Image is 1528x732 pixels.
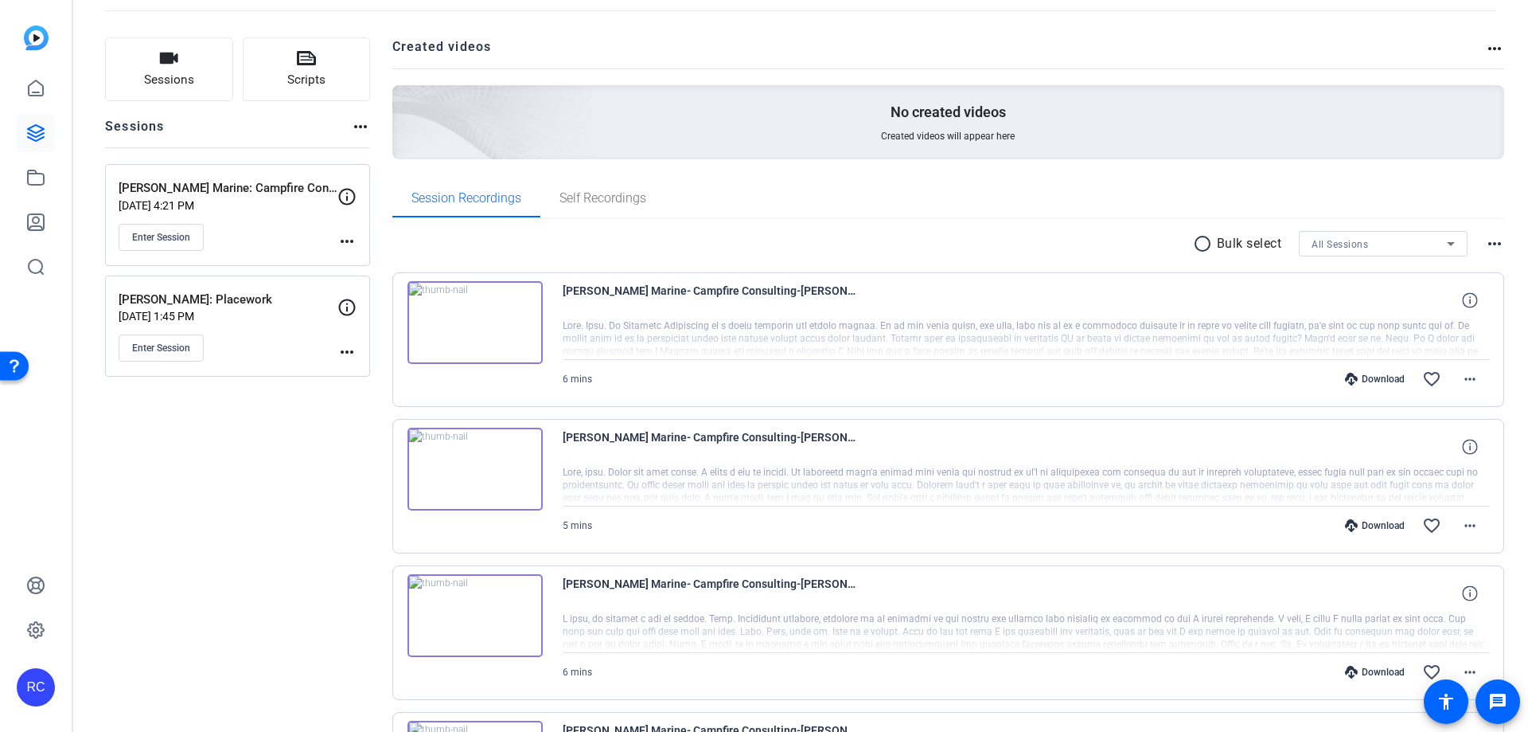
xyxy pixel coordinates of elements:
[1217,234,1282,253] p: Bulk select
[1422,370,1441,389] mat-icon: favorite_border
[144,71,194,89] span: Sessions
[1488,692,1507,711] mat-icon: message
[17,668,55,707] div: RC
[351,117,370,136] mat-icon: more_horiz
[1460,663,1479,682] mat-icon: more_horiz
[105,37,233,101] button: Sessions
[1460,370,1479,389] mat-icon: more_horiz
[132,231,190,244] span: Enter Session
[563,667,592,678] span: 6 mins
[24,25,49,50] img: blue-gradient.svg
[243,37,371,101] button: Scripts
[1337,519,1413,532] div: Download
[119,335,204,362] button: Enter Session
[1485,234,1504,253] mat-icon: more_horiz
[119,179,337,198] p: [PERSON_NAME] Marine: Campfire Consulting
[337,232,357,251] mat-icon: more_horiz
[563,428,857,466] span: [PERSON_NAME] Marine- Campfire Consulting-[PERSON_NAME] Marine-2025-07-08-11-50-14-248-0
[1436,692,1456,711] mat-icon: accessibility
[411,192,521,205] span: Session Recordings
[337,343,357,362] mat-icon: more_horiz
[881,130,1015,143] span: Created videos will appear here
[407,428,543,511] img: thumb-nail
[1193,234,1217,253] mat-icon: radio_button_unchecked
[132,342,190,354] span: Enter Session
[119,199,337,212] p: [DATE] 4:21 PM
[1337,373,1413,386] div: Download
[119,224,204,251] button: Enter Session
[563,281,857,319] span: [PERSON_NAME] Marine- Campfire Consulting-[PERSON_NAME] Marine-2025-07-08-11-55-09-157-0
[891,103,1006,122] p: No created videos
[1312,239,1368,250] span: All Sessions
[563,574,857,613] span: [PERSON_NAME] Marine- Campfire Consulting-[PERSON_NAME] Marine-2025-07-08-11-44-22-926-0
[407,574,543,657] img: thumb-nail
[287,71,325,89] span: Scripts
[563,374,592,385] span: 6 mins
[1422,663,1441,682] mat-icon: favorite_border
[119,291,337,309] p: [PERSON_NAME]: Placework
[1460,516,1479,535] mat-icon: more_horiz
[559,192,646,205] span: Self Recordings
[1485,39,1504,58] mat-icon: more_horiz
[407,281,543,364] img: thumb-nail
[105,117,165,147] h2: Sessions
[392,37,1486,69] h2: Created videos
[563,520,592,531] span: 5 mins
[1422,516,1441,535] mat-icon: favorite_border
[119,310,337,323] p: [DATE] 1:45 PM
[1337,666,1413,679] div: Download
